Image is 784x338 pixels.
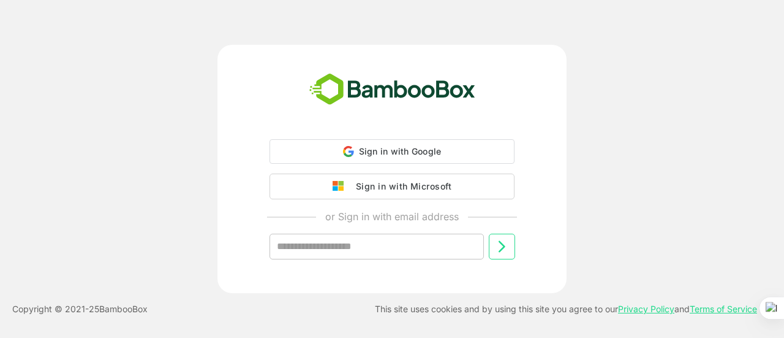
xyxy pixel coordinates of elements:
p: This site uses cookies and by using this site you agree to our and [375,302,757,317]
button: Sign in with Microsoft [269,174,514,199]
div: Sign in with Microsoft [350,179,451,194]
p: or Sign in with email address [325,209,459,224]
img: google [333,181,350,192]
a: Terms of Service [690,304,757,314]
span: Sign in with Google [359,146,442,156]
img: bamboobox [303,69,482,110]
p: Copyright © 2021- 25 BambooBox [12,302,148,317]
div: Sign in with Google [269,139,514,164]
a: Privacy Policy [618,304,674,314]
